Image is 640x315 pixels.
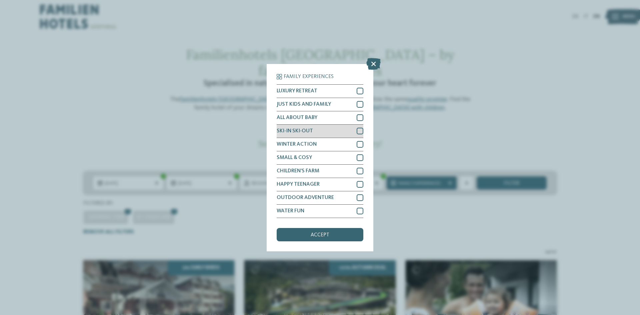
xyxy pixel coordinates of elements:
[277,195,334,200] span: OUTDOOR ADVENTURE
[277,142,317,147] span: WINTER ACTION
[277,155,312,160] span: SMALL & COSY
[277,88,317,94] span: LUXURY RETREAT
[277,102,331,107] span: JUST KIDS AND FAMILY
[277,128,313,134] span: SKI-IN SKI-OUT
[277,115,317,120] span: ALL ABOUT BABY
[284,74,334,79] span: Family Experiences
[311,232,329,238] span: accept
[277,208,304,214] span: WATER FUN
[277,182,320,187] span: HAPPY TEENAGER
[277,168,319,174] span: CHILDREN’S FARM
